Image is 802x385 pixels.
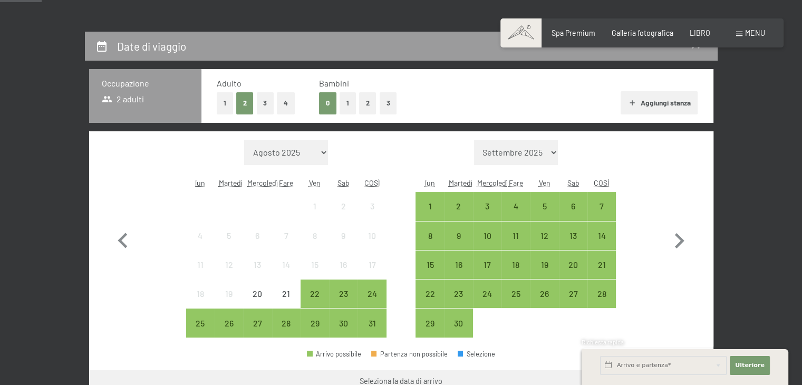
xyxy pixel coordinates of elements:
[449,178,472,187] font: Martedì
[445,309,473,337] div: Martedì 30 settembre 2025
[272,251,301,279] div: Arrivo non possibile
[215,251,243,279] div: Arrivo non possibile
[309,178,321,187] font: Ven
[197,259,204,269] font: 11
[329,222,357,250] div: Arrivo non possibile
[445,192,473,220] div: Arrivo non possibile
[357,192,386,220] div: Arrivo non possibile
[552,28,595,37] font: Spa Premium
[416,251,444,279] div: Arrivo non possibile
[594,178,610,187] abbr: Domenica
[243,280,272,308] div: Mercoledì 20 agosto 2025
[641,98,691,107] font: Aggiungi stanza
[301,251,329,279] div: Ven 15 ago 2025
[284,99,288,107] font: 4
[368,288,377,299] font: 24
[272,280,301,308] div: Arrivo non possibile
[225,318,234,328] font: 26
[416,222,444,250] div: lunedì 8 settembre 2025
[559,251,587,279] div: Sabato 20 settembre 2025
[186,251,215,279] div: Arrivo non possibile
[310,288,320,299] font: 22
[309,178,321,187] abbr: Venerdì
[445,309,473,337] div: Arrivo non possibile
[428,230,432,240] font: 8
[301,192,329,220] div: Ven 01 ago 2025
[540,288,549,299] font: 26
[473,280,501,308] div: Mercoledì 24 settembre 2025
[454,318,463,328] font: 30
[357,280,386,308] div: Dom 24 ago 2025
[530,280,558,308] div: Ven 26 set 2025
[341,230,345,240] font: 9
[326,99,330,107] font: 0
[195,178,205,187] abbr: Lunedi
[457,230,461,240] font: 9
[357,222,386,250] div: Arrivo non possibile
[329,280,357,308] div: Arrivo non possibile
[253,318,262,328] font: 27
[543,201,547,211] font: 5
[735,362,765,369] font: Ulteriore
[416,280,444,308] div: Lunedì 22 settembre 2025
[217,78,241,88] font: Adulto
[215,222,243,250] div: Arrivo non possibile
[340,259,347,269] font: 16
[329,251,357,279] div: Arrivo non possibile
[301,309,329,337] div: Arrivo non possibile
[247,178,278,187] abbr: Mercoledì
[455,259,462,269] font: 16
[445,222,473,250] div: Arrivo non possibile
[117,94,144,104] font: 2 adulti
[339,288,348,299] font: 23
[445,251,473,279] div: Arrivo non possibile
[198,230,202,240] font: 4
[501,251,530,279] div: Arrivo non possibile
[454,288,463,299] font: 23
[357,251,386,279] div: Dom 17 ago 2025
[587,280,616,308] div: Dom 28 set 2025
[346,99,349,107] font: 1
[530,192,558,220] div: Ven 05 set 2025
[587,192,616,220] div: Arrivo non possibile
[215,309,243,337] div: Arrivo non possibile
[329,251,357,279] div: Sabato 16 agosto 2025
[514,201,518,211] font: 4
[425,178,435,187] abbr: Lunedi
[445,280,473,308] div: Martedì 23 settembre 2025
[530,280,558,308] div: Arrivo non possibile
[428,201,431,211] font: 1
[225,259,233,269] font: 12
[530,251,558,279] div: Ven 19 set 2025
[530,192,558,220] div: Arrivo non possibile
[559,222,587,250] div: Arrivo non possibile
[568,288,577,299] font: 27
[219,178,243,187] abbr: Martedì
[316,350,361,358] font: Arrivo possibile
[370,201,374,211] font: 3
[243,251,272,279] div: Arrivo non possibile
[215,280,243,308] div: Martedì 19 agosto 2025
[445,280,473,308] div: Arrivo non possibile
[319,92,336,114] button: 0
[279,178,293,187] font: Fare
[380,92,397,114] button: 3
[277,92,295,114] button: 4
[215,251,243,279] div: Martedì 12 agosto 2025
[473,222,501,250] div: Mercoledì 10 settembre 2025
[369,318,376,328] font: 31
[509,178,523,187] font: Fare
[301,222,329,250] div: Ven 08 ago 2025
[513,230,519,240] font: 11
[612,28,673,37] font: Galleria fotografica
[559,192,587,220] div: Sabato 6 settembre 2025
[467,350,495,358] font: Selezione
[357,309,386,337] div: Arrivo non possibile
[217,92,233,114] button: 1
[337,178,350,187] abbr: Sabato
[319,78,349,88] font: Bambini
[730,356,770,375] button: Ulteriore
[186,222,215,250] div: lunedì 4 agosto 2025
[587,251,616,279] div: Dom 21 set 2025
[485,201,489,211] font: 3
